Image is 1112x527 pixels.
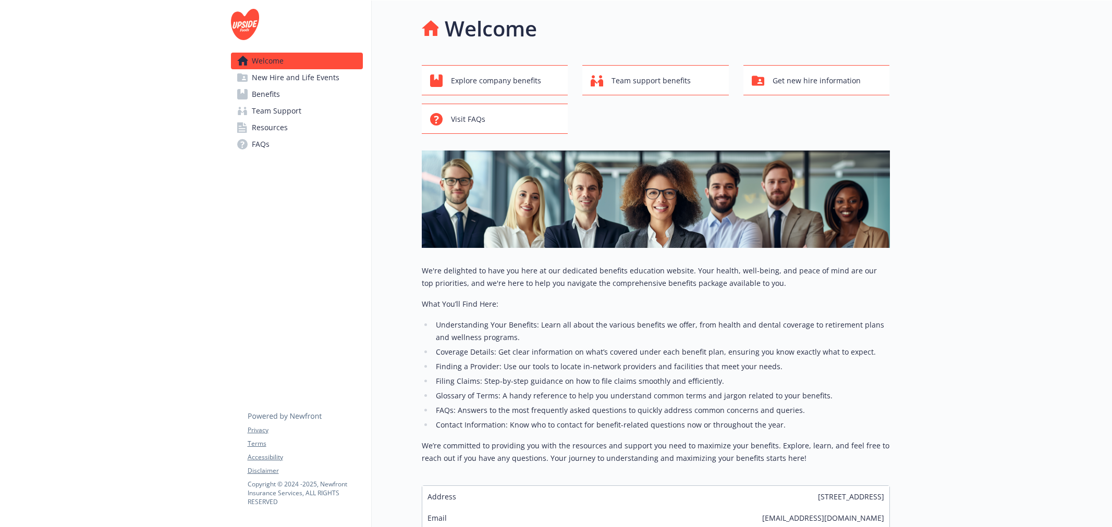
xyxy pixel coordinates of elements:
[451,109,485,129] span: Visit FAQs
[231,103,363,119] a: Team Support
[231,119,363,136] a: Resources
[252,53,284,69] span: Welcome
[433,360,890,373] li: Finding a Provider: Use our tools to locate in-network providers and facilities that meet your ne...
[451,71,541,91] span: Explore company benefits
[252,103,301,119] span: Team Support
[422,440,890,465] p: We’re committed to providing you with the resources and support you need to maximize your benefit...
[248,466,362,475] a: Disclaimer
[231,69,363,86] a: New Hire and Life Events
[773,71,861,91] span: Get new hire information
[248,480,362,506] p: Copyright © 2024 - 2025 , Newfront Insurance Services, ALL RIGHTS RESERVED
[433,375,890,387] li: Filing Claims: Step-by-step guidance on how to file claims smoothly and efficiently.
[422,265,890,290] p: We're delighted to have you here at our dedicated benefits education website. Your health, well-b...
[422,65,568,95] button: Explore company benefits
[252,136,270,153] span: FAQs
[433,319,890,344] li: Understanding Your Benefits: Learn all about the various benefits we offer, from health and denta...
[252,86,280,103] span: Benefits
[248,453,362,462] a: Accessibility
[612,71,691,91] span: Team support benefits
[422,104,568,134] button: Visit FAQs
[231,86,363,103] a: Benefits
[252,69,339,86] span: New Hire and Life Events
[231,136,363,153] a: FAQs
[433,346,890,358] li: Coverage Details: Get clear information on what’s covered under each benefit plan, ensuring you k...
[433,419,890,431] li: Contact Information: Know who to contact for benefit-related questions now or throughout the year.
[427,491,456,502] span: Address
[818,491,884,502] span: [STREET_ADDRESS]
[422,298,890,310] p: What You’ll Find Here:
[433,404,890,417] li: FAQs: Answers to the most frequently asked questions to quickly address common concerns and queries.
[248,439,362,448] a: Terms
[248,425,362,435] a: Privacy
[422,150,890,248] img: overview page banner
[231,53,363,69] a: Welcome
[743,65,890,95] button: Get new hire information
[427,512,447,523] span: Email
[433,390,890,402] li: Glossary of Terms: A handy reference to help you understand common terms and jargon related to yo...
[252,119,288,136] span: Resources
[445,13,537,44] h1: Welcome
[762,512,884,523] span: [EMAIL_ADDRESS][DOMAIN_NAME]
[582,65,729,95] button: Team support benefits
